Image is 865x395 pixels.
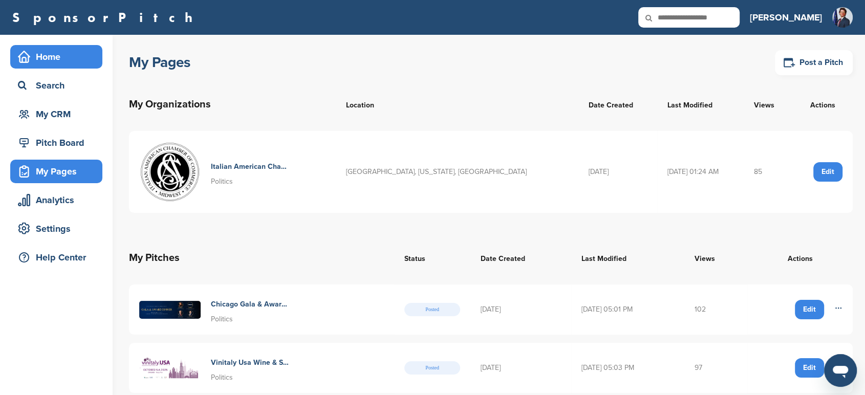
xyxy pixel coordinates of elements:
[578,131,657,213] td: [DATE]
[15,76,102,95] div: Search
[571,284,684,335] td: [DATE] 05:01 PM
[211,161,290,172] h4: Italian American Chamber Of Commerce Midwest
[793,86,853,123] th: Actions
[15,134,102,152] div: Pitch Board
[10,160,102,183] a: My Pages
[15,48,102,66] div: Home
[824,354,857,387] iframe: Button to launch messaging window
[578,86,657,123] th: Date Created
[795,358,824,378] a: Edit
[211,177,233,186] span: Politics
[139,141,326,203] a: Logo sfondo trasparente Italian American Chamber Of Commerce Midwest Politics
[139,353,384,383] a: Vinitaly usa chicago banner 20250618 desktop Vinitaly Usa Wine & Spirits Trade Show Politics
[129,239,394,276] th: My Pitches
[139,301,201,319] img: September 13 2025 600 pm cinecity studios chicago (3) min
[10,45,102,69] a: Home
[684,239,748,276] th: Views
[10,74,102,97] a: Search
[10,217,102,240] a: Settings
[211,373,233,382] span: Politics
[211,299,290,310] h4: Chicago Gala & Award Dinner
[10,131,102,155] a: Pitch Board
[684,343,748,393] td: 97
[571,239,684,276] th: Last Modified
[775,50,853,75] a: Post a Pitch
[404,303,460,316] span: Posted
[394,239,470,276] th: Status
[10,188,102,212] a: Analytics
[750,6,822,29] a: [PERSON_NAME]
[15,162,102,181] div: My Pages
[657,131,744,213] td: [DATE] 01:24 AM
[743,86,793,123] th: Views
[15,105,102,123] div: My CRM
[15,191,102,209] div: Analytics
[139,354,201,382] img: Vinitaly usa chicago banner 20250618 desktop
[139,295,384,324] a: September 13 2025 600 pm cinecity studios chicago (3) min Chicago Gala & Award Dinner Politics
[15,248,102,267] div: Help Center
[470,284,571,335] td: [DATE]
[10,102,102,126] a: My CRM
[336,86,578,123] th: Location
[129,53,190,72] h1: My Pages
[571,343,684,393] td: [DATE] 05:03 PM
[684,284,748,335] td: 102
[15,220,102,238] div: Settings
[336,131,578,213] td: [GEOGRAPHIC_DATA], [US_STATE], [GEOGRAPHIC_DATA]
[211,357,290,368] h4: Vinitaly Usa Wine & Spirits Trade Show
[12,11,199,24] a: SponsorPitch
[813,162,842,182] a: Edit
[750,10,822,25] h3: [PERSON_NAME]
[470,343,571,393] td: [DATE]
[139,141,201,203] img: Logo sfondo trasparente
[470,239,571,276] th: Date Created
[747,239,853,276] th: Actions
[404,361,460,375] span: Posted
[657,86,744,123] th: Last Modified
[795,300,824,319] a: Edit
[211,315,233,323] span: Politics
[129,86,336,123] th: My Organizations
[10,246,102,269] a: Help Center
[832,7,853,28] img: 456091337 3888871618063310 4174412851887220271 n
[743,131,793,213] td: 85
